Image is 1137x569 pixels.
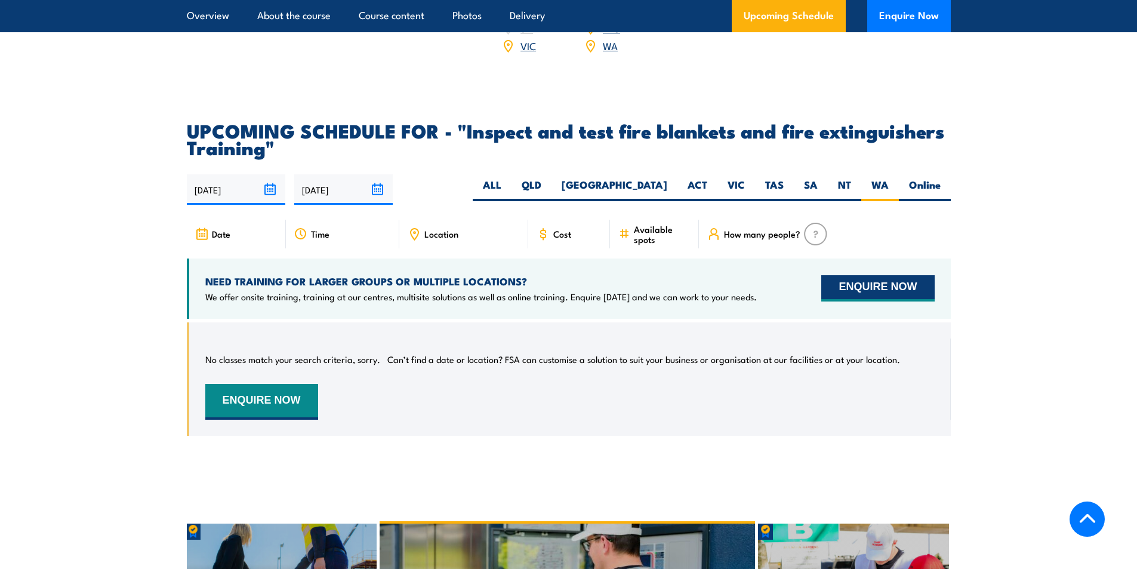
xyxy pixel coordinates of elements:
[677,178,717,201] label: ACT
[212,229,230,239] span: Date
[603,20,620,35] a: TAS
[387,353,900,365] p: Can’t find a date or location? FSA can customise a solution to suit your business or organisation...
[724,229,800,239] span: How many people?
[603,38,618,53] a: WA
[794,178,828,201] label: SA
[294,174,393,205] input: To date
[205,384,318,420] button: ENQUIRE NOW
[821,275,934,302] button: ENQUIRE NOW
[899,178,951,201] label: Online
[187,174,285,205] input: From date
[634,224,691,244] span: Available spots
[717,178,755,201] label: VIC
[205,353,380,365] p: No classes match your search criteria, sorry.
[828,178,861,201] label: NT
[512,178,551,201] label: QLD
[520,38,536,53] a: VIC
[187,122,951,155] h2: UPCOMING SCHEDULE FOR - "Inspect and test fire blankets and fire extinguishers Training"
[755,178,794,201] label: TAS
[553,229,571,239] span: Cost
[205,291,757,303] p: We offer onsite training, training at our centres, multisite solutions as well as online training...
[205,275,757,288] h4: NEED TRAINING FOR LARGER GROUPS OR MULTIPLE LOCATIONS?
[551,178,677,201] label: [GEOGRAPHIC_DATA]
[861,178,899,201] label: WA
[473,178,512,201] label: ALL
[311,229,329,239] span: Time
[424,229,458,239] span: Location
